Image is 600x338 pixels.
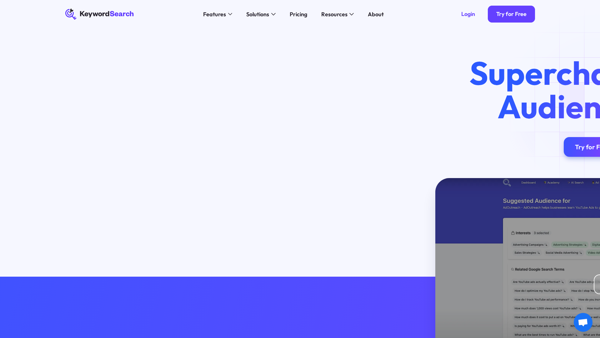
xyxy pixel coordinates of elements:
[321,10,347,18] div: Resources
[461,11,475,18] div: Login
[285,8,311,20] a: Pricing
[488,6,535,23] a: Try for Free
[574,313,592,332] div: Open chat
[246,10,269,18] div: Solutions
[453,6,483,23] a: Login
[363,8,388,20] a: About
[203,10,226,18] div: Features
[290,10,307,18] div: Pricing
[496,11,527,18] div: Try for Free
[368,10,384,18] div: About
